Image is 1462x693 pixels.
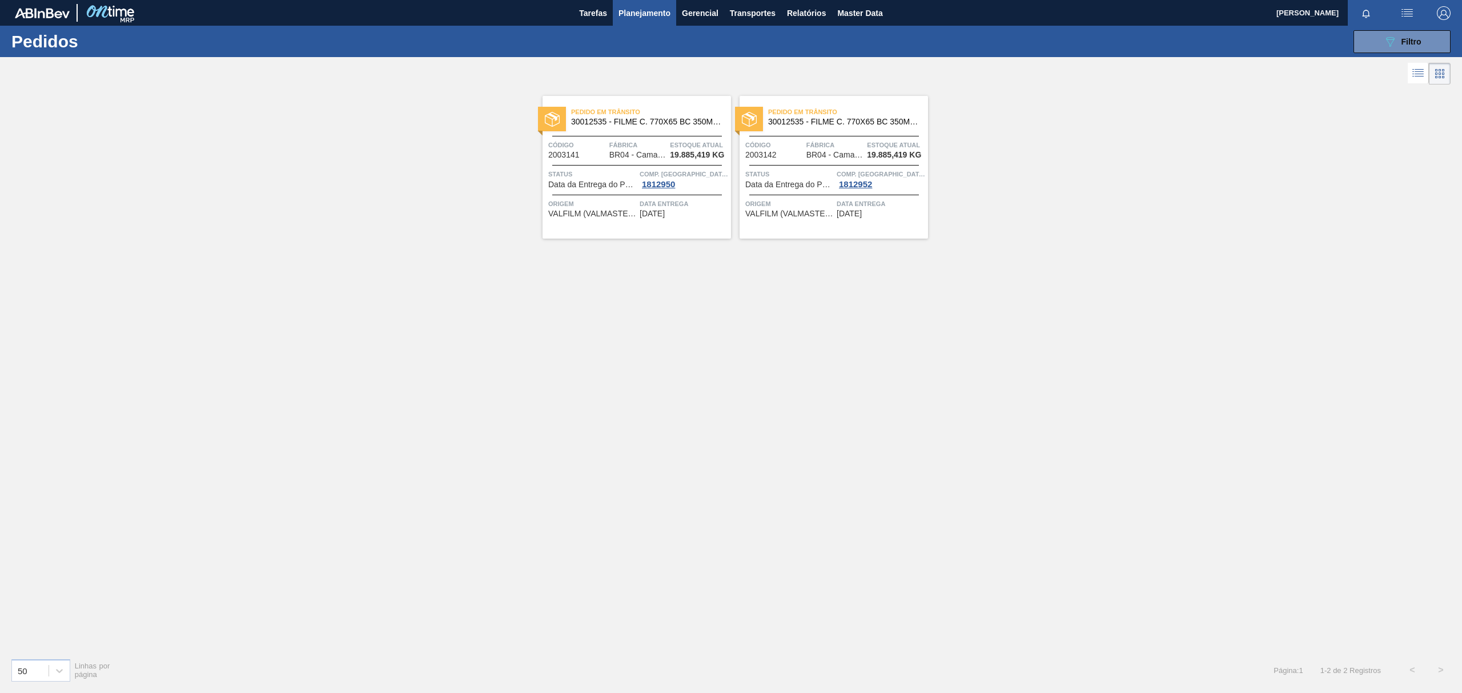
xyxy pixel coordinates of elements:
[745,209,834,218] span: VALFILM (VALMASTER) - MANAUS (AM)
[1437,6,1451,20] img: Logout
[11,35,189,48] h1: Pedidos
[745,151,777,159] span: 2003142
[548,151,580,159] span: 2003141
[806,139,865,151] span: Fábrica
[18,666,27,675] div: 50
[618,6,670,20] span: Planejamento
[837,168,925,180] span: Comp. Carga
[742,112,757,127] img: status
[768,106,928,118] span: Pedido em Trânsito
[1429,63,1451,84] div: Visão em Cards
[1398,656,1427,684] button: <
[548,180,637,189] span: Data da Entrega do Pedido Atrasada
[1348,5,1384,21] button: Notificações
[579,6,607,20] span: Tarefas
[1353,30,1451,53] button: Filtro
[640,180,677,189] div: 1812950
[730,6,776,20] span: Transportes
[75,662,110,679] span: Linhas por página
[837,198,925,209] span: Data Entrega
[670,139,728,151] span: Estoque atual
[548,168,637,180] span: Status
[640,168,728,180] span: Comp. Carga
[15,8,70,18] img: TNhmsLtSVTkK8tSr43FrP2fwEKptu5GPRR3wAAAABJRU5ErkJggg==
[534,96,731,239] a: statusPedido em Trânsito30012535 - FILME C. 770X65 BC 350ML C12 429Código2003141FábricaBR04 - Cam...
[837,180,874,189] div: 1812952
[787,6,826,20] span: Relatórios
[548,198,637,209] span: Origem
[837,6,882,20] span: Master Data
[745,198,834,209] span: Origem
[745,139,804,151] span: Código
[640,198,728,209] span: Data Entrega
[745,168,834,180] span: Status
[548,139,607,151] span: Código
[745,180,834,189] span: Data da Entrega do Pedido Atrasada
[670,151,724,159] span: 19.885,419 KG
[1400,6,1414,20] img: userActions
[640,209,665,218] span: 13/10/2025
[1427,656,1455,684] button: >
[609,139,668,151] span: Fábrica
[1320,666,1381,675] span: 1 - 2 de 2 Registros
[867,151,921,159] span: 19.885,419 KG
[867,139,925,151] span: Estoque atual
[682,6,718,20] span: Gerencial
[837,168,925,189] a: Comp. [GEOGRAPHIC_DATA]1812952
[731,96,928,239] a: statusPedido em Trânsito30012535 - FILME C. 770X65 BC 350ML C12 429Código2003142FábricaBR04 - Cam...
[545,112,560,127] img: status
[837,209,862,218] span: 13/10/2025
[806,151,863,159] span: BR04 - Camaçari
[571,106,731,118] span: Pedido em Trânsito
[609,151,666,159] span: BR04 - Camaçari
[1274,666,1303,675] span: Página : 1
[571,118,722,126] span: 30012535 - FILME C. 770X65 BC 350ML C12 429
[768,118,919,126] span: 30012535 - FILME C. 770X65 BC 350ML C12 429
[548,209,637,218] span: VALFILM (VALMASTER) - MANAUS (AM)
[1408,63,1429,84] div: Visão em Lista
[640,168,728,189] a: Comp. [GEOGRAPHIC_DATA]1812950
[1401,37,1421,46] span: Filtro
